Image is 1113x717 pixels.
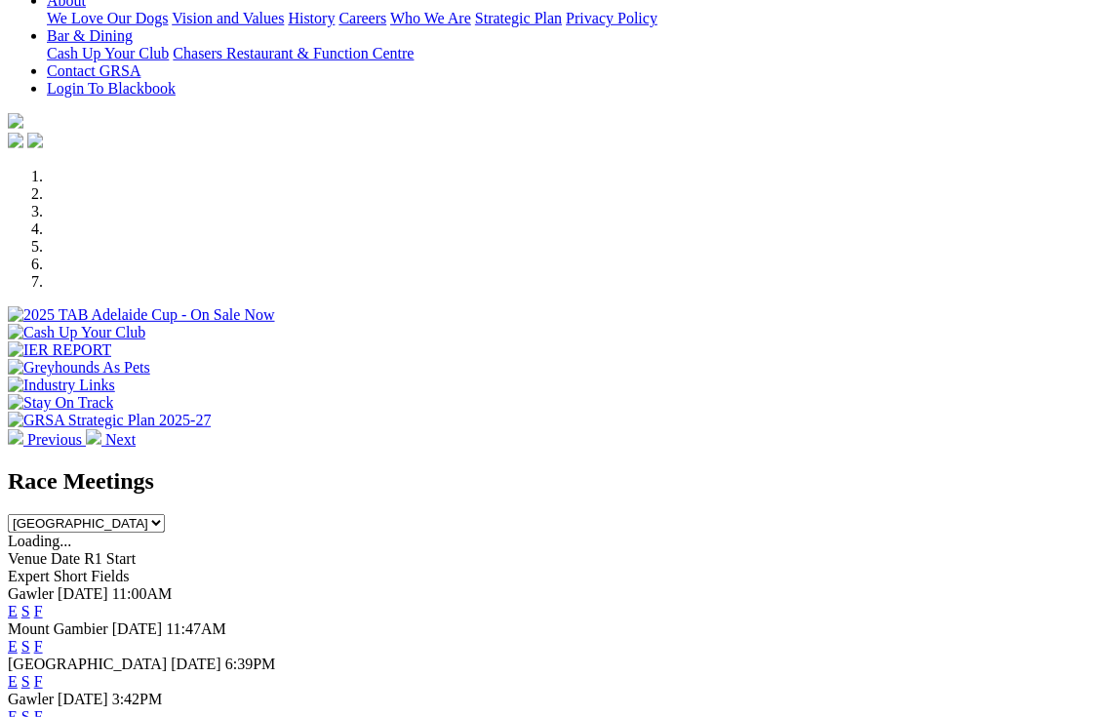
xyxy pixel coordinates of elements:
[54,568,88,584] span: Short
[172,10,284,26] a: Vision and Values
[112,691,163,707] span: 3:42PM
[21,638,30,655] a: S
[47,45,1105,62] div: Bar & Dining
[8,341,111,359] img: IER REPORT
[566,10,657,26] a: Privacy Policy
[8,585,54,602] span: Gawler
[84,550,136,567] span: R1 Start
[47,80,176,97] a: Login To Blackbook
[21,603,30,619] a: S
[338,10,386,26] a: Careers
[288,10,335,26] a: History
[112,585,173,602] span: 11:00AM
[8,431,86,448] a: Previous
[8,324,145,341] img: Cash Up Your Club
[8,691,54,707] span: Gawler
[58,691,108,707] span: [DATE]
[86,431,136,448] a: Next
[8,468,1105,495] h2: Race Meetings
[8,533,71,549] span: Loading...
[8,656,167,672] span: [GEOGRAPHIC_DATA]
[47,62,140,79] a: Contact GRSA
[8,620,108,637] span: Mount Gambier
[8,133,23,148] img: facebook.svg
[166,620,226,637] span: 11:47AM
[58,585,108,602] span: [DATE]
[47,45,169,61] a: Cash Up Your Club
[8,638,18,655] a: E
[8,306,275,324] img: 2025 TAB Adelaide Cup - On Sale Now
[8,359,150,377] img: Greyhounds As Pets
[51,550,80,567] span: Date
[112,620,163,637] span: [DATE]
[21,673,30,690] a: S
[47,27,133,44] a: Bar & Dining
[91,568,129,584] span: Fields
[225,656,276,672] span: 6:39PM
[8,603,18,619] a: E
[8,377,115,394] img: Industry Links
[105,431,136,448] span: Next
[8,429,23,445] img: chevron-left-pager-white.svg
[8,673,18,690] a: E
[8,113,23,129] img: logo-grsa-white.png
[34,673,43,690] a: F
[390,10,471,26] a: Who We Are
[8,550,47,567] span: Venue
[171,656,221,672] span: [DATE]
[8,568,50,584] span: Expert
[173,45,414,61] a: Chasers Restaurant & Function Centre
[34,638,43,655] a: F
[34,603,43,619] a: F
[86,429,101,445] img: chevron-right-pager-white.svg
[27,431,82,448] span: Previous
[8,394,113,412] img: Stay On Track
[475,10,562,26] a: Strategic Plan
[47,10,1105,27] div: About
[27,133,43,148] img: twitter.svg
[8,412,211,429] img: GRSA Strategic Plan 2025-27
[47,10,168,26] a: We Love Our Dogs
